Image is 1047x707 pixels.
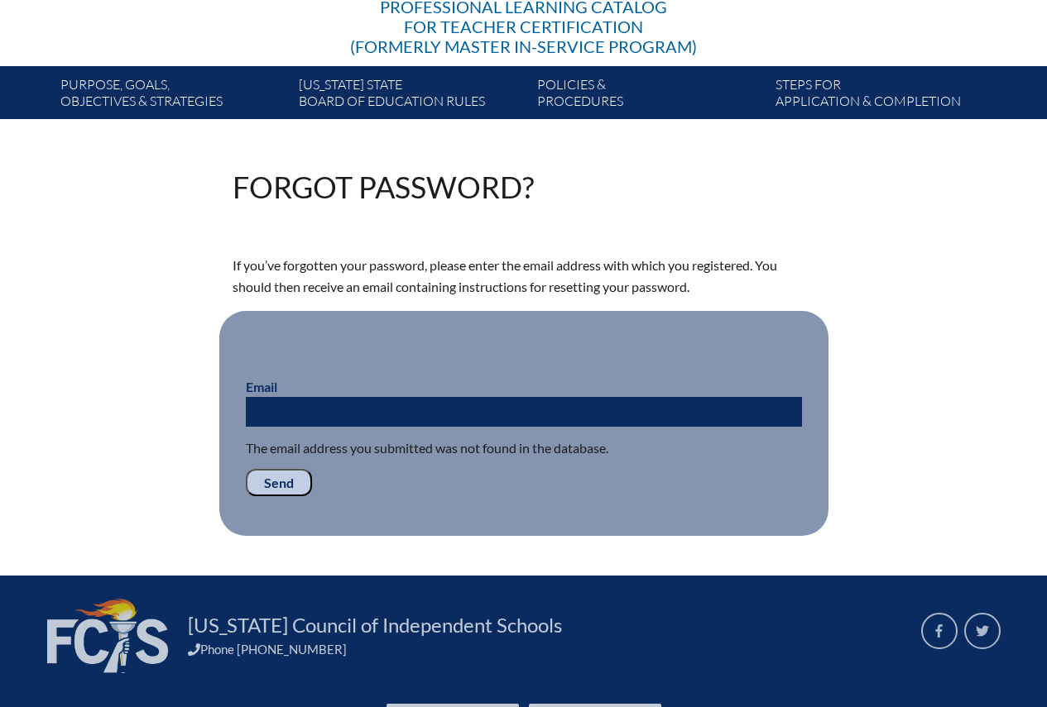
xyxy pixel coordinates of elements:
[181,612,569,638] a: [US_STATE] Council of Independent Schools
[531,73,769,119] a: Policies &Procedures
[769,73,1007,119] a: Steps forapplication & completion
[292,73,531,119] a: [US_STATE] StateBoard of Education rules
[246,469,312,497] input: Send
[246,379,277,394] label: Email
[233,255,815,298] p: If you’ve forgotten your password, please enter the email address with which you registered. You ...
[404,17,643,36] span: for Teacher Certification
[233,172,534,202] h1: Forgot password?
[47,599,168,673] img: FCIS_logo_white
[188,642,901,657] div: Phone [PHONE_NUMBER]
[54,73,292,119] a: Purpose, goals,objectives & strategies
[219,311,828,537] fieldset: The email address you submitted was not found in the database.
